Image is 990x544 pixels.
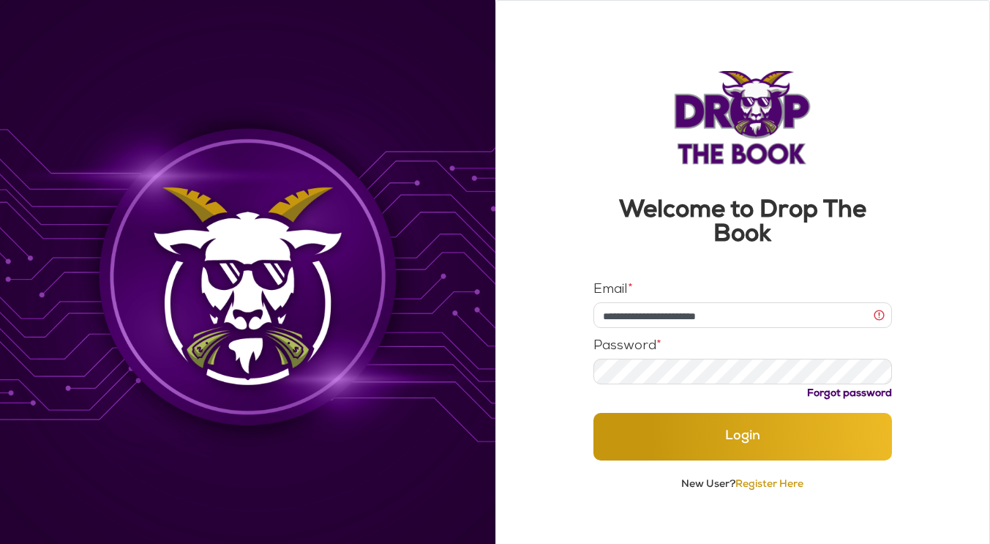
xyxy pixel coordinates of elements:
p: New User? [593,478,892,492]
label: Password [593,340,661,353]
a: Register Here [735,480,803,490]
h3: Welcome to Drop The Book [593,200,892,248]
img: Background Image [141,176,354,398]
a: Forgot password [807,389,892,399]
label: Email [593,283,633,297]
button: Login [593,413,892,461]
img: Logo [673,71,811,165]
